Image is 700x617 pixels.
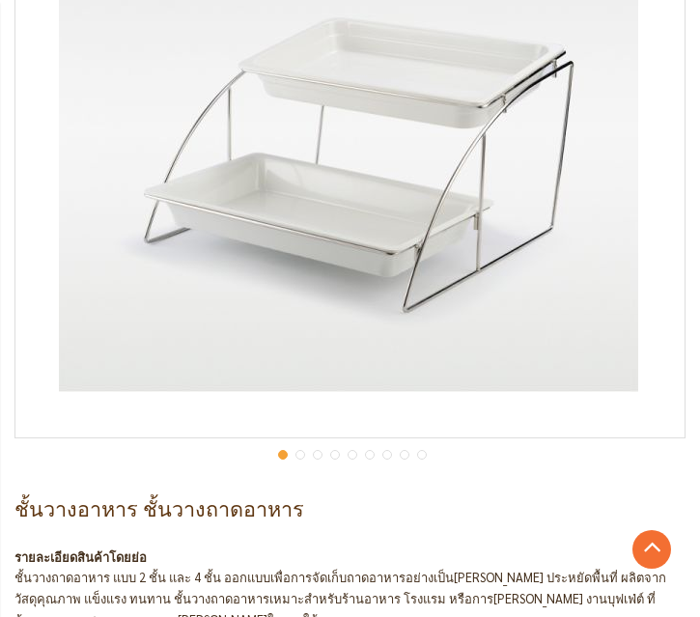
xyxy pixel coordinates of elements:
[359,438,377,467] div: catering food display stands, buffet display stands, catering display stands, buffet stands & ser...
[411,438,429,467] div: catering food display stands, buffet display stands, catering display stands, buffet stands & ser...
[272,438,290,467] div: ชั้นวางอาหาร ชั้นวางถาดอาหาร
[14,493,304,525] span: ชั้นวางอาหาร ชั้นวางถาดอาหาร
[394,438,411,467] div: catering food display stands, buffet display stands, catering display stands, buffet stands & ser...
[290,438,307,467] div: catering food display stands, buffet display stands, catering display stands, buffet stands & ser...
[377,438,394,467] div: catering food display stands, buffet display stands, catering display stands, buffet stands & ser...
[307,438,324,467] div: catering food display stands, buffet display stands, catering display stands, buffet stands & ser...
[324,438,342,467] div: catering food display stands, buffet display stands, catering display stands, buffet stands & ser...
[14,548,147,565] strong: รายละเอียดสินค้าโดยย่อ
[342,438,359,467] div: catering food display stands, buffet display stands, catering display stands, buffet stands & ser...
[632,530,671,569] a: Go to Top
